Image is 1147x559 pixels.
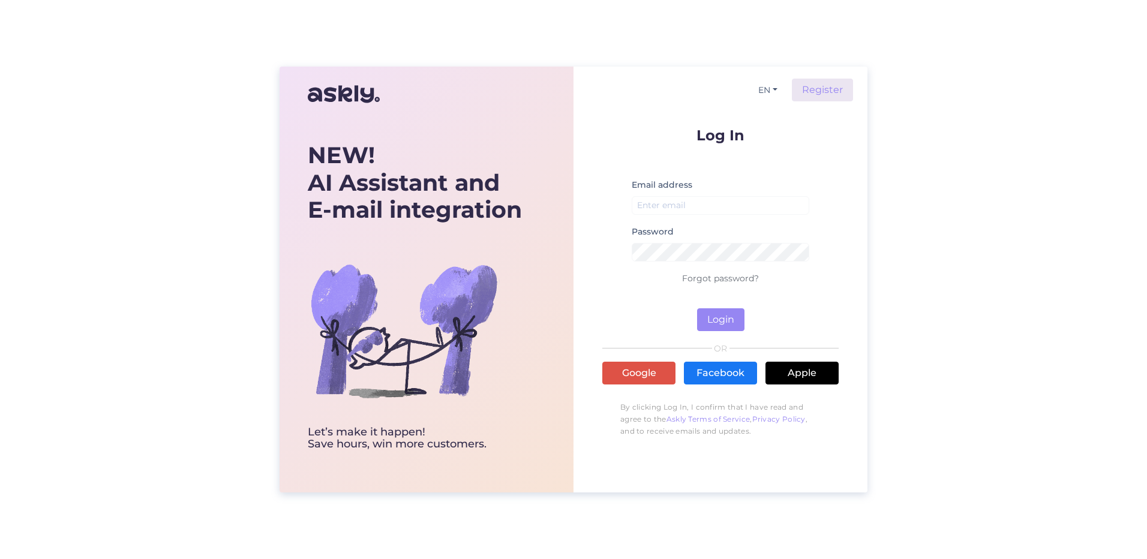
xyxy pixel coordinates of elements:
[697,308,744,331] button: Login
[752,414,806,423] a: Privacy Policy
[308,141,375,169] b: NEW!
[684,362,757,384] a: Facebook
[308,142,522,224] div: AI Assistant and E-mail integration
[632,179,692,191] label: Email address
[308,235,500,426] img: bg-askly
[602,128,839,143] p: Log In
[632,196,809,215] input: Enter email
[666,414,750,423] a: Askly Terms of Service
[602,395,839,443] p: By clicking Log In, I confirm that I have read and agree to the , , and to receive emails and upd...
[682,273,759,284] a: Forgot password?
[765,362,839,384] a: Apple
[602,362,675,384] a: Google
[753,82,782,99] button: EN
[308,426,522,450] div: Let’s make it happen! Save hours, win more customers.
[792,79,853,101] a: Register
[712,344,729,353] span: OR
[308,80,380,109] img: Askly
[632,226,674,238] label: Password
